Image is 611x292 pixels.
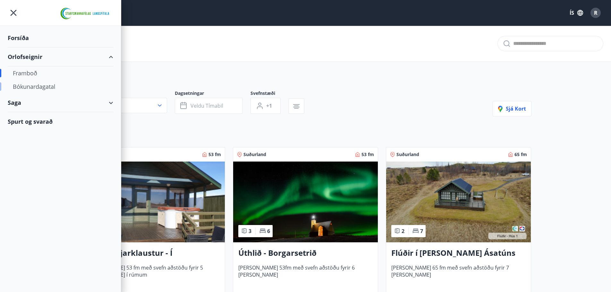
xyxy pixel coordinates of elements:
[13,66,108,80] div: Framboð
[588,5,603,21] button: R
[493,101,531,116] button: Sjá kort
[191,102,223,109] span: Veldu tímabil
[594,9,598,16] span: R
[85,247,220,259] h3: Kirkjubæjarklaustur - Í [PERSON_NAME] Hæðargarðs
[402,228,404,235] span: 2
[243,151,266,158] span: Suðurland
[361,151,374,158] span: 53 fm
[249,228,251,235] span: 3
[80,90,175,98] span: Svæði
[8,7,19,19] button: menu
[238,247,373,259] h3: Úthlið - Borgarsetrið
[386,162,531,242] img: Paella dish
[8,112,113,131] div: Spurt og svarað
[250,90,288,98] span: Svefnstæði
[8,93,113,112] div: Saga
[233,162,378,242] img: Paella dish
[514,151,527,158] span: 65 fm
[566,7,587,19] button: ÍS
[250,98,281,114] button: +1
[238,264,373,285] span: [PERSON_NAME] 53fm með svefn aðstöðu fyrir 6 [PERSON_NAME]
[8,29,113,47] div: Forsíða
[498,105,526,112] span: Sjá kort
[391,264,526,285] span: [PERSON_NAME] 65 fm með svefn aðstöðu fyrir 7 [PERSON_NAME]
[58,7,113,20] img: union_logo
[175,90,250,98] span: Dagsetningar
[208,151,221,158] span: 53 fm
[266,102,272,109] span: +1
[13,80,108,93] div: Bókunardagatal
[420,228,423,235] span: 7
[8,47,113,66] div: Orlofseignir
[80,162,225,242] img: Paella dish
[80,98,167,113] button: Allt
[391,247,526,259] h3: Flúðir í [PERSON_NAME] Ásatúns hús 1 - í [GEOGRAPHIC_DATA] C
[396,151,419,158] span: Suðurland
[175,98,243,114] button: Veldu tímabil
[85,264,220,285] span: [PERSON_NAME] 53 fm með svefn aðstöðu fyrir 5 [PERSON_NAME] í rúmum
[267,228,270,235] span: 6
